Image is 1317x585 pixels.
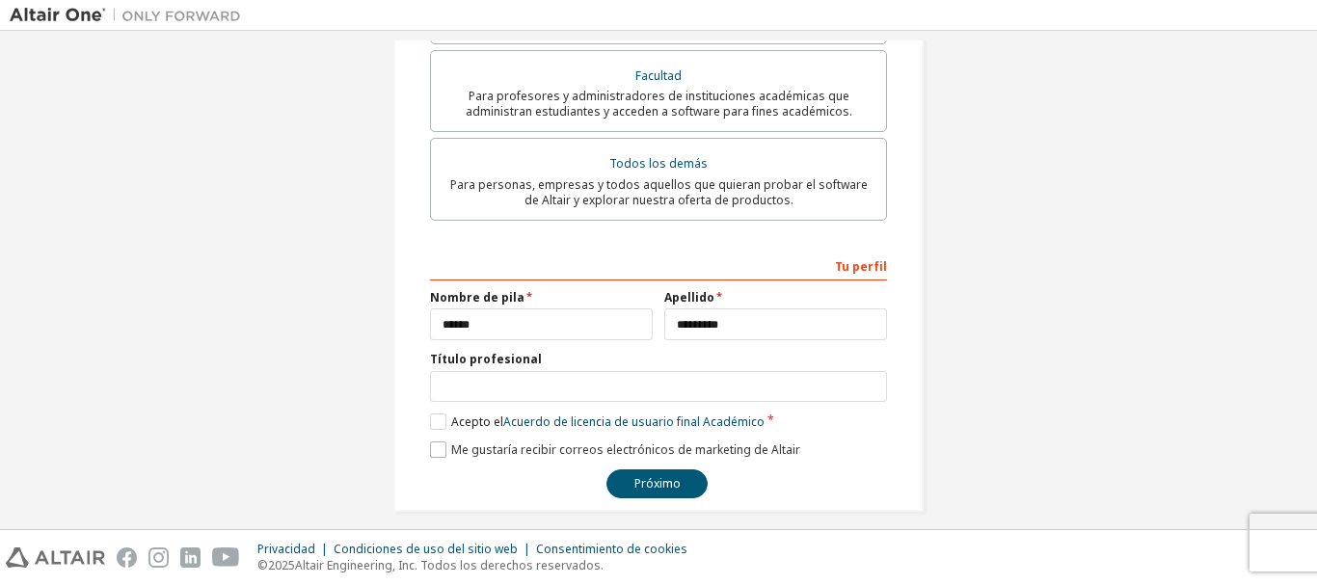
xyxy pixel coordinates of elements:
[503,413,700,430] font: Acuerdo de licencia de usuario final
[212,547,240,568] img: youtube.svg
[450,176,868,208] font: Para personas, empresas y todos aquellos que quieran probar el software de Altair y explorar nues...
[257,541,315,557] font: Privacidad
[430,351,542,367] font: Título profesional
[295,557,604,573] font: Altair Engineering, Inc. Todos los derechos reservados.
[606,469,708,498] button: Próximo
[451,413,503,430] font: Acepto el
[6,547,105,568] img: altair_logo.svg
[609,155,708,172] font: Todos los demás
[334,541,518,557] font: Condiciones de uso del sitio web
[180,547,201,568] img: linkedin.svg
[451,441,800,458] font: Me gustaría recibir correos electrónicos de marketing de Altair
[10,6,251,25] img: Altair Uno
[664,289,714,306] font: Apellido
[703,413,765,430] font: Académico
[257,557,268,573] font: ©
[466,88,852,120] font: Para profesores y administradores de instituciones académicas que administran estudiantes y acced...
[536,541,687,557] font: Consentimiento de cookies
[634,475,681,492] font: Próximo
[268,557,295,573] font: 2025
[148,547,169,568] img: instagram.svg
[835,258,887,275] font: Tu perfil
[635,67,682,84] font: Facultad
[117,547,137,568] img: facebook.svg
[430,289,524,306] font: Nombre de pila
